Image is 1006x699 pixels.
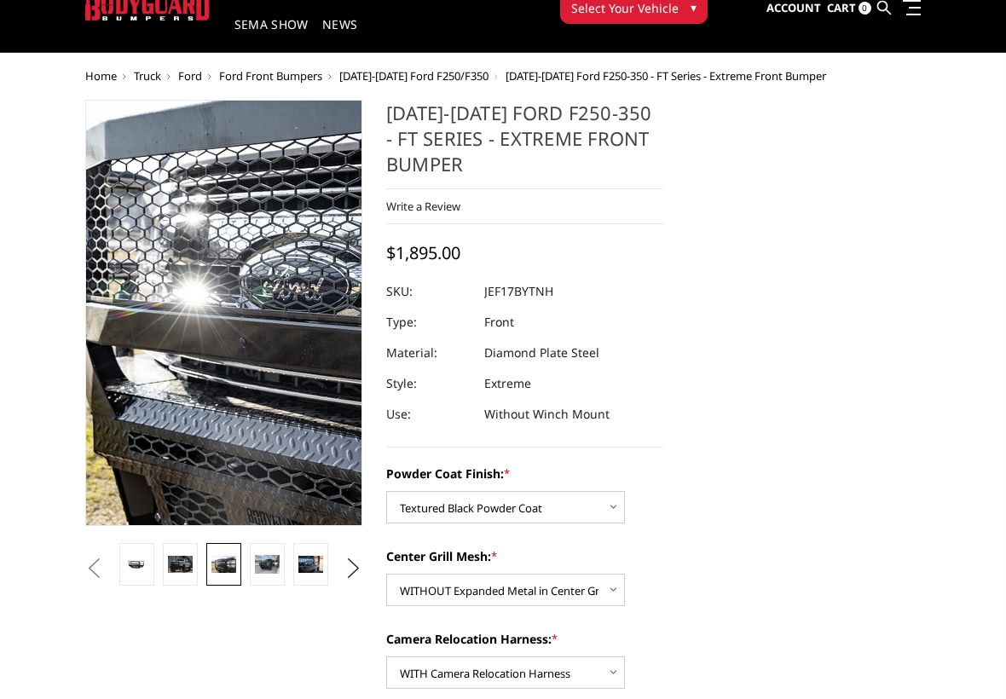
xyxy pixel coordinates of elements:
[178,68,202,84] a: Ford
[484,399,610,430] dd: Without Winch Mount
[484,307,514,338] dd: Front
[386,630,663,648] label: Camera Relocation Harness:
[484,276,553,307] dd: JEF17BYTNH
[484,368,531,399] dd: Extreme
[255,555,280,574] img: 2017-2022 Ford F250-350 - FT Series - Extreme Front Bumper
[386,465,663,482] label: Powder Coat Finish:
[219,68,322,84] a: Ford Front Bumpers
[168,556,193,572] img: 2017-2022 Ford F250-350 - FT Series - Extreme Front Bumper
[386,307,471,338] dt: Type:
[81,556,107,581] button: Previous
[386,241,460,264] span: $1,895.00
[85,100,362,526] a: 2017-2022 Ford F250-350 - FT Series - Extreme Front Bumper
[484,338,599,368] dd: Diamond Plate Steel
[386,368,471,399] dt: Style:
[341,556,367,581] button: Next
[134,68,161,84] a: Truck
[386,276,471,307] dt: SKU:
[386,199,460,214] a: Write a Review
[85,68,117,84] a: Home
[234,19,309,52] a: SEMA Show
[298,556,323,572] img: 2017-2022 Ford F250-350 - FT Series - Extreme Front Bumper
[339,68,489,84] a: [DATE]-[DATE] Ford F250/F350
[211,556,236,572] img: 2017-2022 Ford F250-350 - FT Series - Extreme Front Bumper
[386,338,471,368] dt: Material:
[386,399,471,430] dt: Use:
[322,19,357,52] a: News
[386,547,663,565] label: Center Grill Mesh:
[386,100,663,189] h1: [DATE]-[DATE] Ford F250-350 - FT Series - Extreme Front Bumper
[506,68,826,84] span: [DATE]-[DATE] Ford F250-350 - FT Series - Extreme Front Bumper
[859,2,871,14] span: 0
